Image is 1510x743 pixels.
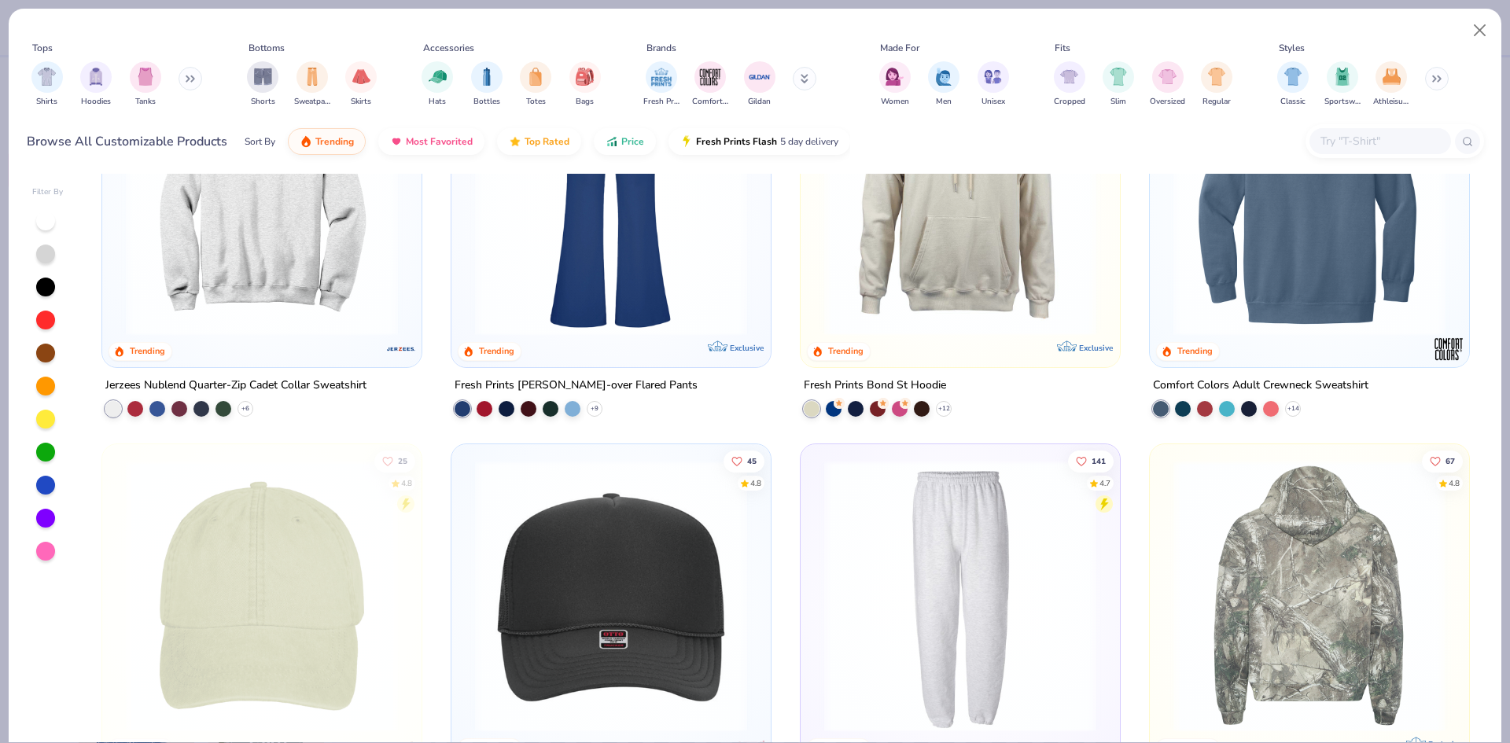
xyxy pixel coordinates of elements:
[881,96,909,108] span: Women
[422,61,453,108] button: filter button
[1279,41,1305,55] div: Styles
[698,65,722,89] img: Comfort Colors Image
[730,342,764,352] span: Exclusive
[81,96,111,108] span: Hoodies
[780,133,838,151] span: 5 day delivery
[520,61,551,108] button: filter button
[1079,342,1113,352] span: Exclusive
[80,61,112,108] button: filter button
[473,96,500,108] span: Bottles
[569,61,601,108] button: filter button
[294,96,330,108] span: Sweatpants
[748,96,771,108] span: Gildan
[692,61,728,108] div: filter for Comfort Colors
[105,375,366,395] div: Jerzees Nublend Quarter-Zip Cadet Collar Sweatshirt
[375,451,416,473] button: Like
[241,403,249,413] span: + 6
[455,375,698,395] div: Fresh Prints [PERSON_NAME]-over Flared Pants
[345,61,377,108] button: filter button
[1277,61,1309,108] div: filter for Classic
[130,61,161,108] button: filter button
[315,135,354,148] span: Trending
[467,63,755,335] img: f981a934-f33f-4490-a3ad-477cd5e6773b
[576,68,593,86] img: Bags Image
[385,333,417,364] img: Jerzees logo
[1110,68,1127,86] img: Slim Image
[352,68,370,86] img: Skirts Image
[755,63,1043,335] img: d3640c6c-b7cc-437e-9c32-b4e0b5864f30
[31,61,63,108] button: filter button
[1422,451,1463,473] button: Like
[928,61,959,108] div: filter for Men
[1166,63,1453,335] img: 1f2d2499-41e0-44f5-b794-8109adf84418
[526,96,546,108] span: Totes
[886,68,904,86] img: Women Image
[646,41,676,55] div: Brands
[390,135,403,148] img: most_fav.gif
[245,134,275,149] div: Sort By
[569,61,601,108] div: filter for Bags
[345,61,377,108] div: filter for Skirts
[1277,61,1309,108] button: filter button
[1068,451,1114,473] button: Like
[1201,61,1232,108] button: filter button
[750,478,761,490] div: 4.8
[650,65,673,89] img: Fresh Prints Image
[294,61,330,108] div: filter for Sweatpants
[304,68,321,86] img: Sweatpants Image
[1060,68,1078,86] img: Cropped Image
[1201,61,1232,108] div: filter for Regular
[816,63,1104,335] img: 8f478216-4029-45fd-9955-0c7f7b28c4ae
[1153,375,1368,395] div: Comfort Colors Adult Crewneck Sweatshirt
[879,61,911,108] button: filter button
[804,375,946,395] div: Fresh Prints Bond St Hoodie
[118,460,406,732] img: 5bced5f3-53ea-498b-b5f0-228ec5730a9c
[80,61,112,108] div: filter for Hoodies
[755,460,1043,732] img: bf295a75-023c-4fea-adc4-0d74622507d1
[399,458,408,465] span: 25
[978,61,1009,108] button: filter button
[254,68,272,86] img: Shorts Image
[294,61,330,108] button: filter button
[1208,68,1226,86] img: Regular Image
[1287,403,1298,413] span: + 14
[591,403,598,413] span: + 9
[1324,96,1361,108] span: Sportswear
[87,68,105,86] img: Hoodies Image
[748,65,772,89] img: Gildan Image
[1383,68,1401,86] img: Athleisure Image
[32,186,64,198] div: Filter By
[135,96,156,108] span: Tanks
[1280,96,1306,108] span: Classic
[1054,61,1085,108] div: filter for Cropped
[422,61,453,108] div: filter for Hats
[1165,460,1453,732] img: c8ff052b-3bb3-4275-83ac-ecbad4516ae5
[1054,96,1085,108] span: Cropped
[247,61,278,108] button: filter button
[692,61,728,108] button: filter button
[520,61,551,108] div: filter for Totes
[937,403,949,413] span: + 12
[467,460,755,732] img: 31d1171b-c302-40d8-a1fe-679e4cf1ca7b
[38,68,56,86] img: Shirts Image
[935,68,952,86] img: Men Image
[429,68,447,86] img: Hats Image
[1446,458,1455,465] span: 67
[978,61,1009,108] div: filter for Unisex
[576,96,594,108] span: Bags
[300,135,312,148] img: trending.gif
[1103,460,1391,732] img: bdcdfa26-1369-44b7-83e8-024d99246d52
[288,128,366,155] button: Trending
[478,68,495,86] img: Bottles Image
[1110,96,1126,108] span: Slim
[1150,61,1185,108] div: filter for Oversized
[27,132,227,151] div: Browse All Customizable Products
[1150,61,1185,108] button: filter button
[594,128,656,155] button: Price
[402,478,413,490] div: 4.8
[406,135,473,148] span: Most Favorited
[137,68,154,86] img: Tanks Image
[643,96,679,108] span: Fresh Prints
[497,128,581,155] button: Top Rated
[984,68,1002,86] img: Unisex Image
